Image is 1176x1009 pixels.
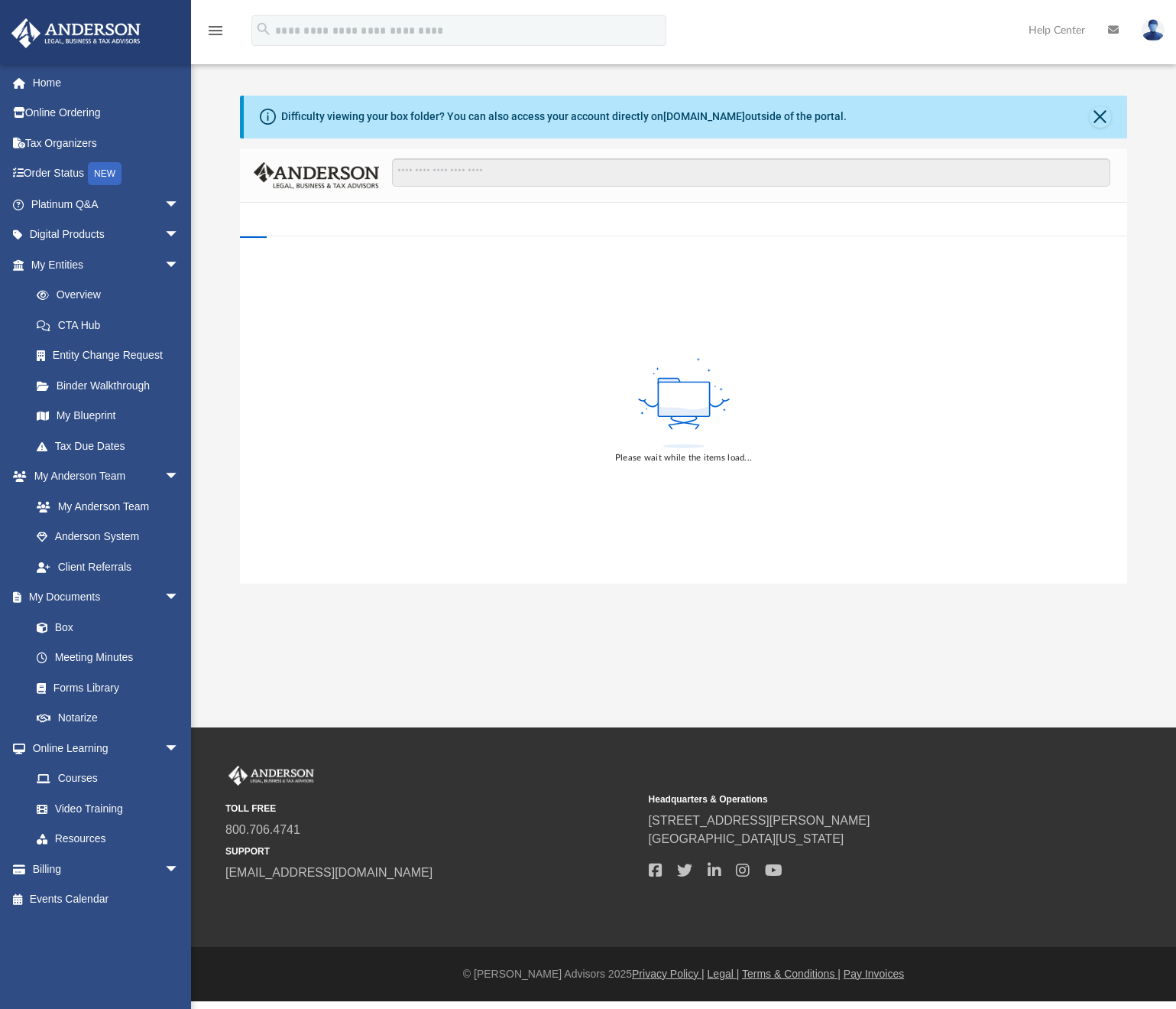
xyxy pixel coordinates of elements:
span: arrow_drop_down [164,854,195,885]
small: SUPPORT [225,845,638,858]
a: Notarize [21,703,195,734]
a: Online Learningarrow_drop_down [11,733,195,763]
span: arrow_drop_down [164,582,195,614]
a: Binder Walkthrough [21,370,202,401]
a: [GEOGRAPHIC_DATA][US_STATE] [649,832,844,845]
a: 800.706.4741 [225,823,300,836]
span: arrow_drop_down [164,461,195,493]
img: Anderson Advisors Platinum Portal [225,766,317,786]
a: Privacy Policy | [632,968,705,980]
a: Events Calendar [11,884,202,915]
span: arrow_drop_down [164,220,195,251]
a: Online Ordering [11,98,202,129]
a: [DOMAIN_NAME] [663,110,745,122]
a: Tax Due Dates [21,431,202,461]
a: Meeting Minutes [21,643,195,673]
a: My Blueprint [21,401,195,431]
a: Home [11,67,202,98]
a: Forms Library [21,672,187,703]
a: Billingarrow_drop_down [11,854,202,884]
a: Box [21,612,187,643]
span: arrow_drop_down [164,733,195,764]
small: Headquarters & Operations [649,793,1061,806]
a: Entity Change Request [21,340,202,371]
div: © [PERSON_NAME] Advisors 2025 [191,966,1176,982]
a: Overview [21,280,202,311]
small: TOLL FREE [225,802,638,815]
a: Resources [21,824,195,854]
a: Digital Productsarrow_drop_down [11,220,202,250]
a: My Documentsarrow_drop_down [11,582,195,613]
a: Video Training [21,793,187,824]
i: search [255,21,272,37]
a: My Anderson Teamarrow_drop_down [11,461,195,492]
div: Please wait while the items load... [615,451,752,465]
a: CTA Hub [21,310,202,340]
img: Anderson Advisors Platinum Portal [7,18,145,48]
a: Pay Invoices [844,968,904,980]
a: Client Referrals [21,552,195,582]
input: Search files and folders [392,158,1110,187]
i: menu [206,21,225,40]
a: Platinum Q&Aarrow_drop_down [11,189,202,220]
a: Order StatusNEW [11,158,202,190]
button: Close [1090,106,1111,128]
img: User Pic [1142,19,1165,41]
a: My Entitiesarrow_drop_down [11,249,202,280]
a: Anderson System [21,522,195,552]
a: [STREET_ADDRESS][PERSON_NAME] [649,814,870,827]
a: My Anderson Team [21,491,187,522]
a: [EMAIL_ADDRESS][DOMAIN_NAME] [225,866,432,879]
a: Terms & Conditions | [742,968,841,980]
span: arrow_drop_down [164,249,195,281]
a: Legal | [708,968,740,980]
span: arrow_drop_down [164,189,195,220]
div: Difficulty viewing your box folder? You can also access your account directly on outside of the p... [281,109,847,125]
a: Courses [21,763,195,794]
div: NEW [88,162,121,185]
a: menu [206,29,225,40]
a: Tax Organizers [11,128,202,158]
